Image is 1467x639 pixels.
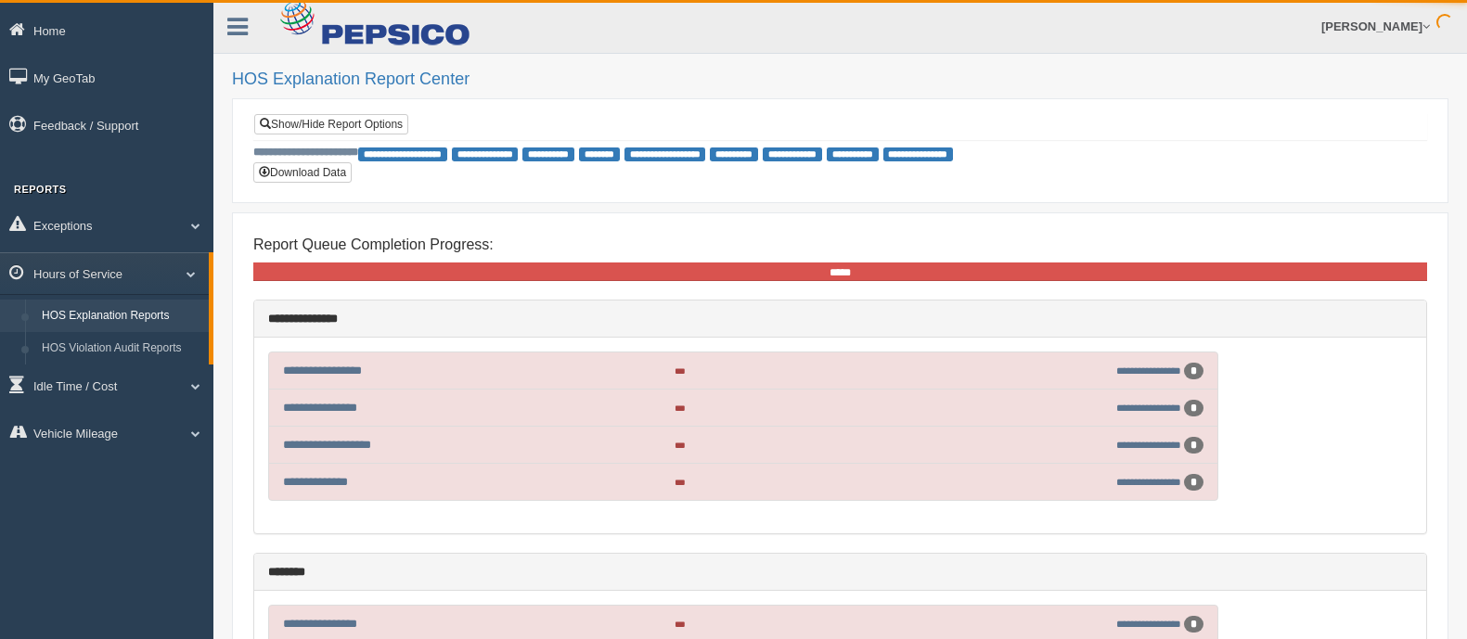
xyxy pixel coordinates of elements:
a: HOS Explanation Reports [33,300,209,333]
button: Download Data [253,162,352,183]
h2: HOS Explanation Report Center [232,70,1448,89]
a: Show/Hide Report Options [254,114,408,134]
a: HOS Violation Audit Reports [33,332,209,365]
h4: Report Queue Completion Progress: [253,236,1427,253]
